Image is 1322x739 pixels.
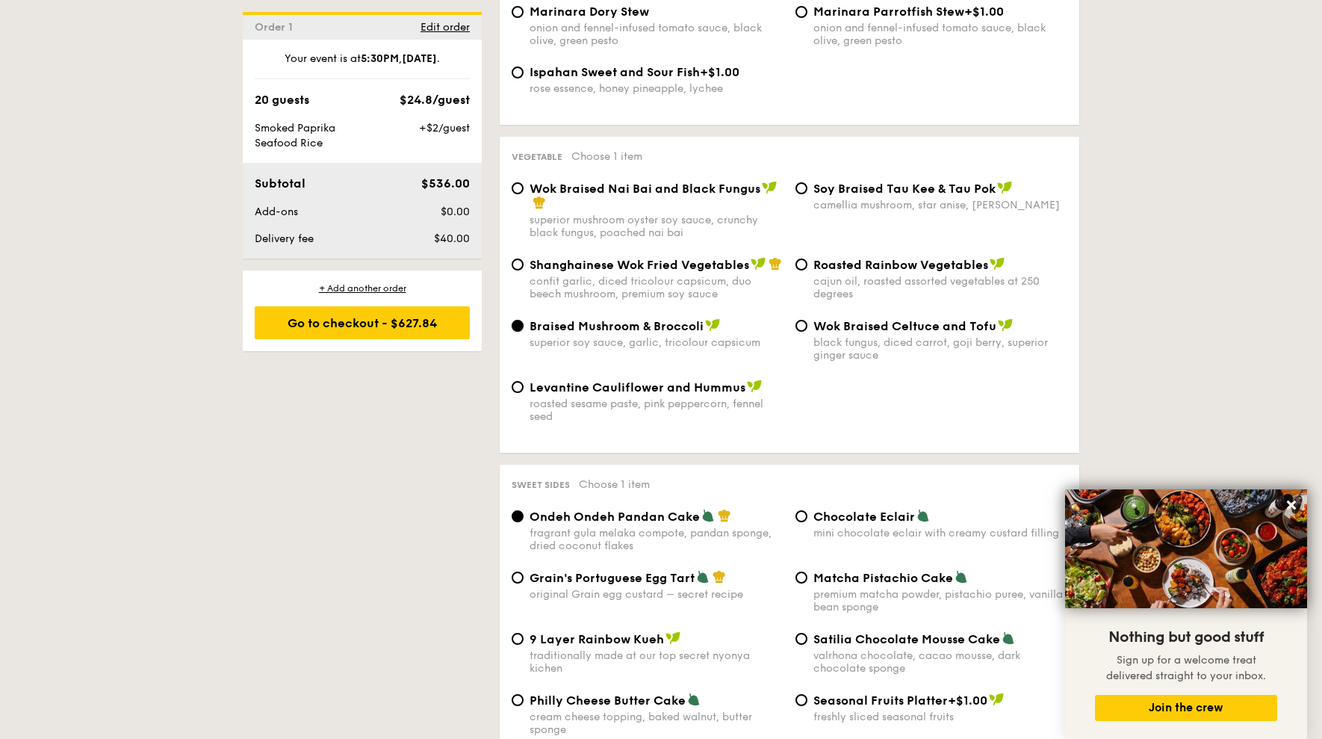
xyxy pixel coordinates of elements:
[530,214,783,239] div: superior mushroom oyster soy sauce, crunchy black fungus, poached nai bai
[795,6,807,18] input: Marinara Parrotfish Stew+$1.00onion and fennel-infused tomato sauce, black olive, green pesto
[530,336,783,349] div: superior soy sauce, garlic, tricolour capsicum
[530,275,783,300] div: confit garlic, diced tricolour capsicum, duo beech mushroom, premium soy sauce
[400,91,470,109] div: $24.8/guest
[255,91,309,109] div: 20 guests
[747,380,762,393] img: icon-vegan.f8ff3823.svg
[813,258,988,272] span: Roasted Rainbow Vegetables
[795,320,807,332] input: Wok Braised Celtuce and Tofublack fungus, diced carrot, goji berry, superior ginger sauce
[813,632,1000,646] span: Satilia Chocolate Mousse Cake
[762,181,777,194] img: icon-vegan.f8ff3823.svg
[255,21,299,34] span: Order 1
[813,182,996,196] span: ⁠Soy Braised Tau Kee & Tau Pok
[512,480,570,490] span: Sweet sides
[512,320,524,332] input: Braised Mushroom & Broccolisuperior soy sauce, garlic, tricolour capsicum
[530,510,700,524] span: Ondeh Ondeh Pandan Cake
[512,381,524,393] input: Levantine Cauliflower and Hummusroasted sesame paste, pink peppercorn, fennel seed
[255,282,470,294] div: + Add another order
[402,52,437,65] strong: [DATE]
[1106,654,1266,682] span: Sign up for a welcome treat delivered straight to your inbox.
[530,527,783,552] div: fragrant gula melaka compote, pandan sponge, dried coconut flakes
[718,509,731,522] img: icon-chef-hat.a58ddaea.svg
[512,694,524,706] input: Philly Cheese Butter Cakecream cheese topping, baked walnut, butter sponge
[530,711,783,736] div: cream cheese topping, baked walnut, butter sponge
[530,82,783,95] div: rose essence, honey pineapple, lychee
[795,259,807,270] input: Roasted Rainbow Vegetablescajun oil, roasted assorted vegetables at 250 degrees
[530,182,760,196] span: Wok Braised Nai Bai and Black Fungus
[421,21,470,34] span: Edit order
[533,196,546,209] img: icon-chef-hat.a58ddaea.svg
[701,509,715,522] img: icon-vegetarian.fe4039eb.svg
[530,258,749,272] span: Shanghainese Wok Fried Vegetables
[530,22,783,47] div: onion and fennel-infused tomato sauce, black olive, green pesto
[530,380,745,395] span: Levantine Cauliflower and Hummus
[530,649,783,675] div: traditionally made at our top secret nyonya kichen
[255,205,298,218] span: Add-ons
[813,711,1067,723] div: freshly sliced seasonal fruits
[441,205,470,218] span: $0.00
[916,509,930,522] img: icon-vegetarian.fe4039eb.svg
[997,181,1012,194] img: icon-vegan.f8ff3823.svg
[512,259,524,270] input: Shanghainese Wok Fried Vegetablesconfit garlic, diced tricolour capsicum, duo beech mushroom, pre...
[530,65,700,79] span: Ispahan Sweet and Sour Fish
[512,633,524,645] input: 9 Layer Rainbow Kuehtraditionally made at our top secret nyonya kichen
[530,398,783,423] div: roasted sesame paste, pink peppercorn, fennel seed
[1279,493,1303,517] button: Close
[530,693,686,708] span: Philly Cheese Butter Cake
[1108,628,1264,646] span: Nothing but good stuff
[530,588,783,601] div: original Grain egg custard – secret recipe
[813,199,1067,211] div: camellia mushroom, star anise, [PERSON_NAME]
[955,570,968,584] img: icon-vegetarian.fe4039eb.svg
[948,693,987,708] span: +$1.00
[813,588,1067,613] div: premium matcha powder, pistachio puree, vanilla bean sponge
[1002,631,1015,645] img: icon-vegetarian.fe4039eb.svg
[769,257,782,270] img: icon-chef-hat.a58ddaea.svg
[255,122,335,149] span: Smoked Paprika Seafood Rice
[813,527,1067,539] div: mini chocolate eclair with creamy custard filling
[795,510,807,522] input: Chocolate Eclairmini chocolate eclair with creamy custard filling
[530,4,649,19] span: Marinara Dory Stew
[579,478,650,491] span: Choose 1 item
[795,633,807,645] input: Satilia Chocolate Mousse Cakevalrhona chocolate, cacao mousse, dark chocolate sponge
[512,6,524,18] input: Marinara Dory Stewonion and fennel-infused tomato sauce, black olive, green pesto
[255,306,470,339] div: Go to checkout - $627.84
[419,122,470,134] span: +$2/guest
[813,693,948,708] span: Seasonal Fruits Platter
[255,232,314,245] span: Delivery fee
[813,649,1067,675] div: valrhona chocolate, cacao mousse, dark chocolate sponge
[512,182,524,194] input: Wok Braised Nai Bai and Black Fungussuperior mushroom oyster soy sauce, crunchy black fungus, poa...
[813,319,996,333] span: Wok Braised Celtuce and Tofu
[813,275,1067,300] div: cajun oil, roasted assorted vegetables at 250 degrees
[512,67,524,78] input: Ispahan Sweet and Sour Fish+$1.00rose essence, honey pineapple, lychee
[1095,695,1277,721] button: Join the crew
[989,693,1004,706] img: icon-vegan.f8ff3823.svg
[512,152,562,162] span: Vegetable
[421,176,470,191] span: $536.00
[795,182,807,194] input: ⁠Soy Braised Tau Kee & Tau Pokcamellia mushroom, star anise, [PERSON_NAME]
[696,570,710,584] img: icon-vegetarian.fe4039eb.svg
[512,572,524,584] input: Grain's Portuguese Egg Tartoriginal Grain egg custard – secret recipe
[530,571,695,585] span: Grain's Portuguese Egg Tart
[964,4,1004,19] span: +$1.00
[700,65,739,79] span: +$1.00
[571,150,642,163] span: Choose 1 item
[713,570,726,584] img: icon-chef-hat.a58ddaea.svg
[813,22,1067,47] div: onion and fennel-infused tomato sauce, black olive, green pesto
[687,693,701,706] img: icon-vegetarian.fe4039eb.svg
[795,694,807,706] input: Seasonal Fruits Platter+$1.00freshly sliced seasonal fruits
[998,318,1013,332] img: icon-vegan.f8ff3823.svg
[434,232,470,245] span: $40.00
[1065,489,1307,608] img: DSC07876-Edit02-Large.jpeg
[751,257,766,270] img: icon-vegan.f8ff3823.svg
[813,4,964,19] span: Marinara Parrotfish Stew
[705,318,720,332] img: icon-vegan.f8ff3823.svg
[813,336,1067,362] div: black fungus, diced carrot, goji berry, superior ginger sauce
[990,257,1005,270] img: icon-vegan.f8ff3823.svg
[255,52,470,79] div: Your event is at , .
[255,176,305,191] span: Subtotal
[665,631,680,645] img: icon-vegan.f8ff3823.svg
[530,632,664,646] span: 9 Layer Rainbow Kueh
[530,319,704,333] span: Braised Mushroom & Broccoli
[361,52,399,65] strong: 5:30PM
[795,572,807,584] input: Matcha Pistachio Cakepremium matcha powder, pistachio puree, vanilla bean sponge
[813,510,915,524] span: Chocolate Eclair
